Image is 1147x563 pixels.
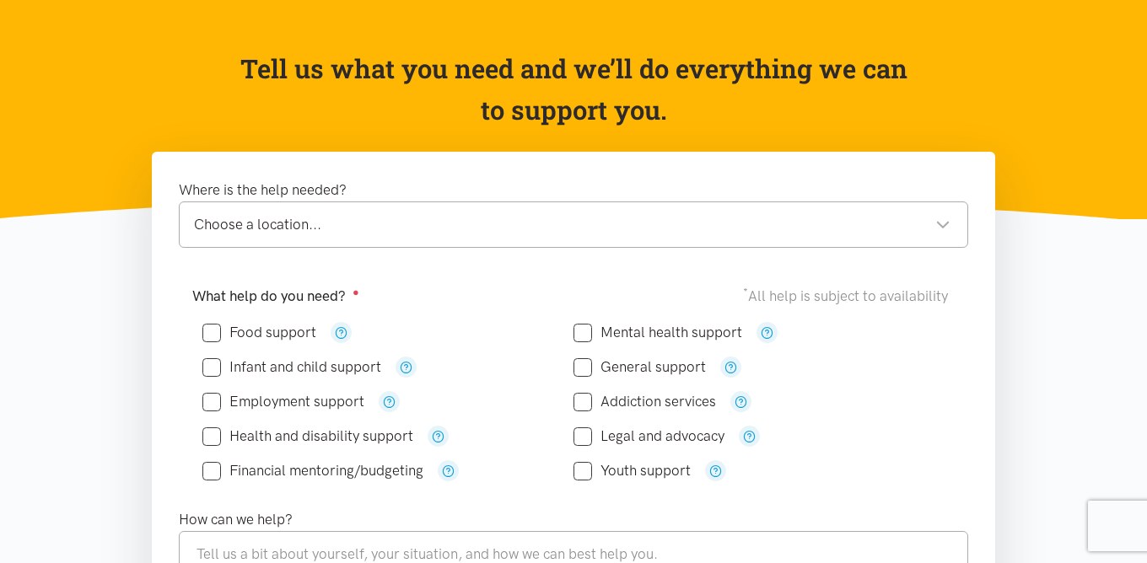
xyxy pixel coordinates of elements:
[179,508,293,531] label: How can we help?
[192,285,359,308] label: What help do you need?
[573,325,742,340] label: Mental health support
[202,429,413,443] label: Health and disability support
[202,325,316,340] label: Food support
[573,429,724,443] label: Legal and advocacy
[573,464,691,478] label: Youth support
[239,48,909,131] p: Tell us what you need and we’ll do everything we can to support you.
[353,286,359,298] sup: ●
[202,394,364,409] label: Employment support
[194,213,950,236] div: Choose a location...
[179,179,347,201] label: Where is the help needed?
[573,394,716,409] label: Addiction services
[573,360,706,374] label: General support
[743,285,955,308] div: All help is subject to availability
[202,360,381,374] label: Infant and child support
[202,464,423,478] label: Financial mentoring/budgeting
